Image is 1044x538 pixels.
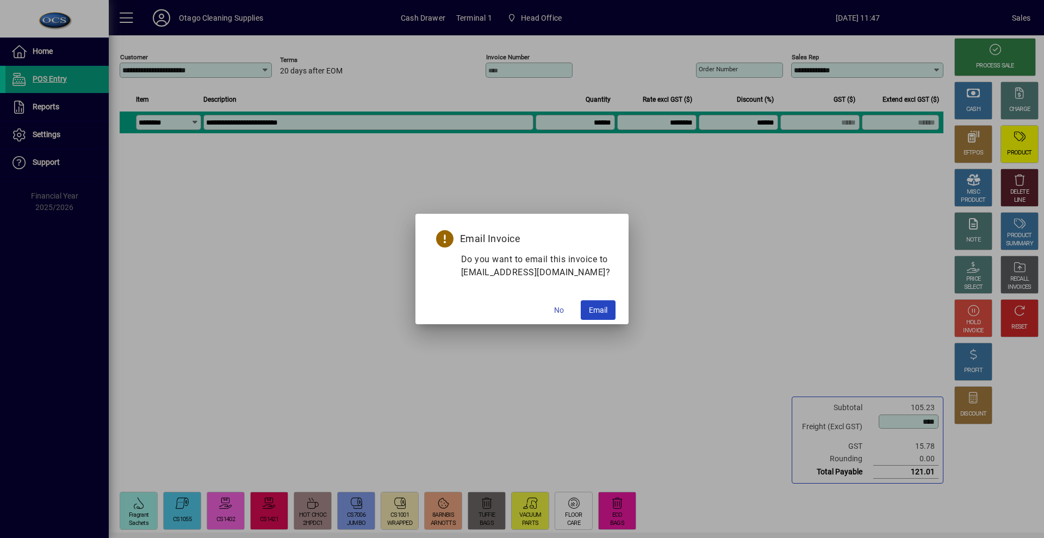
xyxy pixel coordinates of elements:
span: No [554,305,564,316]
p: Do you want to email this invoice to [EMAIL_ADDRESS][DOMAIN_NAME]? [461,253,611,279]
span: Email [589,305,607,316]
button: Email [581,300,616,320]
button: No [542,300,576,320]
h5: Email Invoice [434,230,611,248]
